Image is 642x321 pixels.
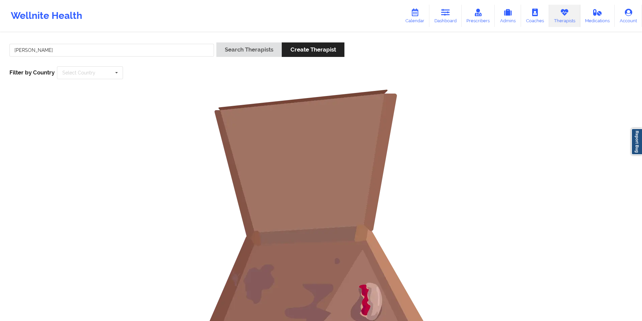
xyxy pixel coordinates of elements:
[62,70,95,75] div: Select Country
[9,69,55,76] span: Filter by Country
[216,42,282,57] button: Search Therapists
[549,5,580,27] a: Therapists
[282,42,344,57] button: Create Therapist
[495,5,521,27] a: Admins
[631,128,642,155] a: Report Bug
[521,5,549,27] a: Coaches
[615,5,642,27] a: Account
[462,5,495,27] a: Prescribers
[9,44,214,57] input: Search Keywords
[429,5,462,27] a: Dashboard
[400,5,429,27] a: Calendar
[580,5,615,27] a: Medications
